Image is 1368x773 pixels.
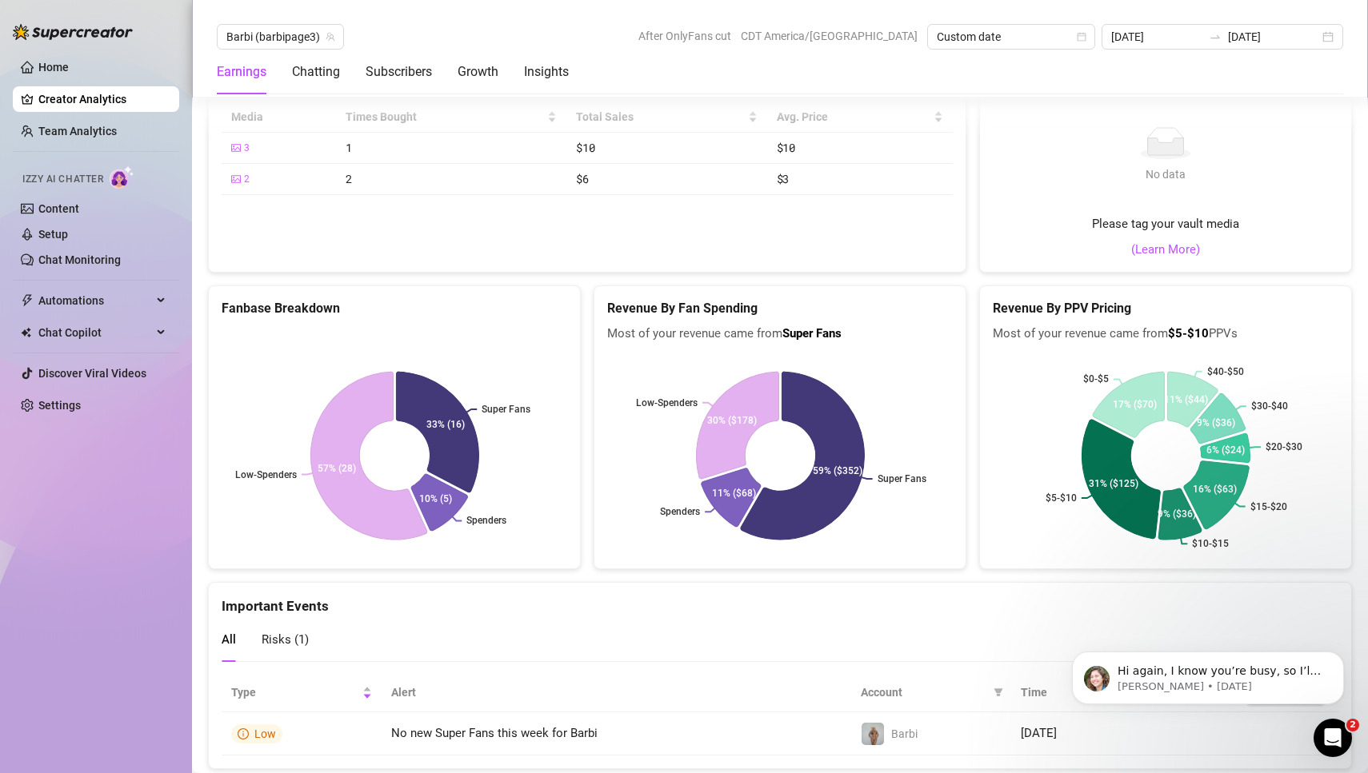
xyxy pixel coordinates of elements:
text: Super Fans [482,404,530,415]
span: team [326,32,335,42]
span: Time [1021,683,1156,701]
text: Low-Spenders [636,396,698,408]
div: Important Events [222,583,1338,617]
span: 2 [244,172,250,187]
input: Start date [1111,28,1202,46]
a: Discover Viral Videos [38,367,146,380]
a: Setup [38,228,68,241]
span: to [1209,30,1222,43]
span: 1 [346,140,352,155]
span: calendar [1077,32,1086,42]
text: $20-$30 [1266,441,1302,452]
a: Settings [38,399,81,412]
th: Alert [382,673,851,712]
span: Chat Copilot [38,320,152,345]
text: $30-$40 [1251,400,1288,412]
img: logo-BBDzfeDw.svg [13,24,133,40]
span: swap-right [1209,30,1222,43]
img: Barbi [862,723,884,745]
b: $5-$10 [1168,326,1209,341]
th: Type [222,673,382,712]
a: Chat Monitoring [38,253,121,266]
span: Custom date [937,25,1086,49]
text: $5-$10 [1046,492,1077,504]
span: Risks ( 1 ) [262,632,309,647]
span: 3 [244,141,250,156]
span: $6 [576,171,588,186]
div: No data [1140,165,1191,183]
span: All [222,632,236,647]
span: filter [994,687,1003,697]
span: Most of your revenue came from PPVs [993,325,1338,344]
span: Total Sales [576,108,744,126]
text: $40-$50 [1207,365,1244,377]
iframe: Intercom live chat [1314,719,1352,757]
text: Spenders [660,506,700,517]
img: Chat Copilot [21,327,31,338]
span: Avg. Price [777,108,930,126]
a: Creator Analytics [38,86,166,112]
span: CDT America/[GEOGRAPHIC_DATA] [741,24,918,48]
text: $15-$20 [1250,500,1287,512]
th: Media [222,102,336,133]
span: Barbi [891,727,918,740]
div: Chatting [292,62,340,82]
th: Avg. Price [767,102,953,133]
span: info-circle [238,728,249,739]
span: Low [254,727,276,740]
div: Subscribers [366,62,432,82]
span: Most of your revenue came from [607,325,953,344]
text: Super Fans [878,473,926,484]
a: Home [38,61,69,74]
span: $10 [777,140,795,155]
th: Times Bought [336,102,566,133]
span: Type [231,683,359,701]
input: End date [1228,28,1319,46]
text: Low-Spenders [235,469,297,480]
span: Account [861,683,987,701]
h5: Fanbase Breakdown [222,299,567,318]
img: AI Chatter [110,165,134,189]
th: Total Sales [566,102,766,133]
b: Super Fans [782,326,842,341]
span: After OnlyFans cut [638,24,731,48]
text: $0-$5 [1083,373,1109,385]
text: $10-$15 [1192,538,1229,549]
span: Barbi (barbipage3) [226,25,334,49]
span: 2 [346,171,352,186]
span: thunderbolt [21,294,34,307]
text: Spenders [466,516,506,527]
a: Content [38,202,79,215]
span: 2 [1346,719,1359,731]
span: [DATE] [1021,726,1057,740]
span: No new Super Fans this week for Barbi [391,726,598,740]
iframe: Intercom notifications message [1048,618,1368,730]
span: Please tag your vault media [1092,215,1239,234]
div: Insights [524,62,569,82]
div: Growth [458,62,498,82]
span: Automations [38,288,152,313]
a: (Learn More) [1131,241,1200,260]
h5: Revenue By Fan Spending [607,299,953,318]
span: picture [231,174,241,184]
span: filter [990,680,1006,704]
h5: Revenue By PPV Pricing [993,299,1338,318]
span: picture [231,143,241,153]
th: Time [1011,673,1178,712]
div: Earnings [217,62,266,82]
span: $10 [576,140,594,155]
span: Izzy AI Chatter [22,172,103,187]
a: Team Analytics [38,125,117,137]
span: Times Bought [346,108,544,126]
span: $3 [777,171,789,186]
